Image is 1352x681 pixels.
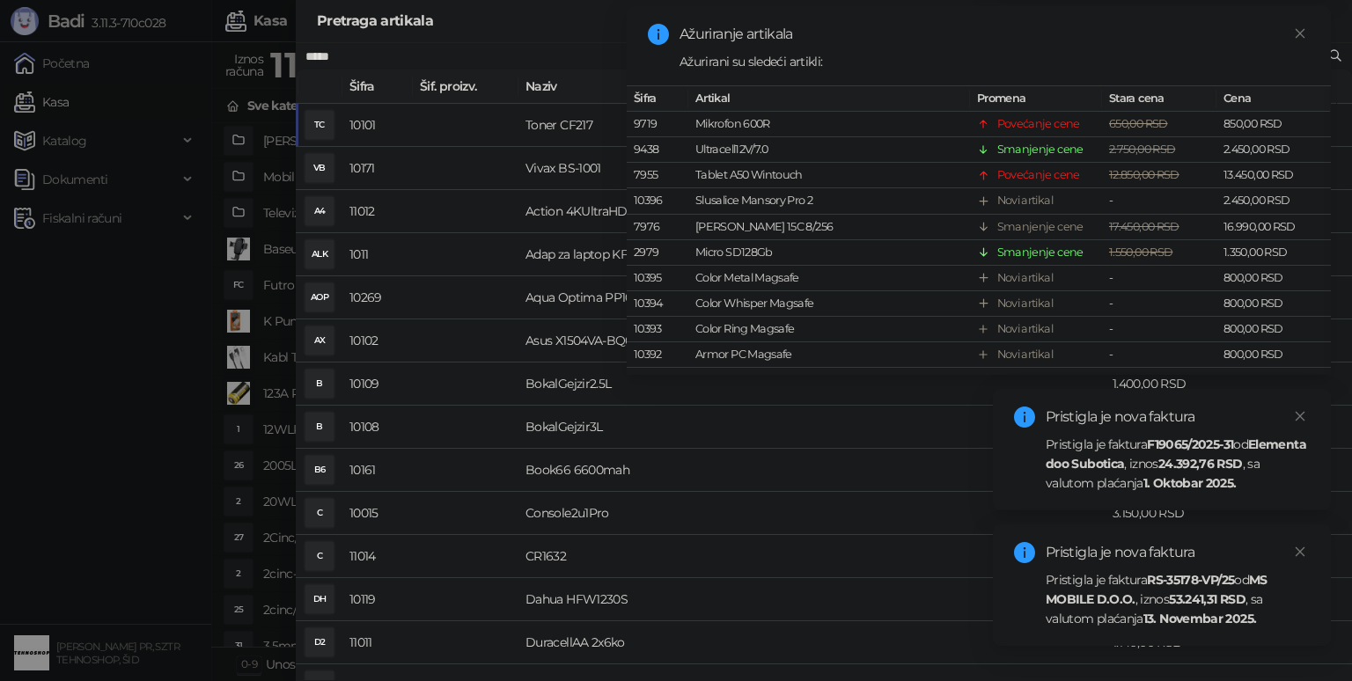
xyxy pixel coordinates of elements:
[627,163,688,188] td: 7955
[342,233,413,276] td: 1011
[1046,435,1310,493] div: Pristigla je faktura od , iznos , sa valutom plaćanja
[342,147,413,190] td: 10171
[1102,342,1216,368] td: -
[1216,137,1331,163] td: 2.450,00 RSD
[342,276,413,319] td: 10269
[627,342,688,368] td: 10392
[688,137,970,163] td: Ultracell12V/7.0
[627,188,688,214] td: 10396
[1014,542,1035,563] span: info-circle
[305,585,334,613] div: DH
[997,166,1080,184] div: Povećanje cene
[518,621,1106,664] td: DuracellAA 2x6ko
[518,104,1106,147] td: Toner CF217
[688,215,970,240] td: [PERSON_NAME] 15C 8/256
[305,413,334,441] div: B
[627,317,688,342] td: 10393
[1169,591,1245,607] strong: 53.241,31 RSD
[997,371,1053,389] div: Novi artikal
[305,326,334,355] div: AX
[518,233,1106,276] td: Adap za laptop KFD 65W
[1143,611,1256,626] strong: 13. Novembar 2025.
[518,449,1106,492] td: Book66 6600mah
[518,190,1106,233] td: Action 4KUltraHD
[1294,27,1306,40] span: close
[1216,163,1331,188] td: 13.450,00 RSD
[1102,266,1216,291] td: -
[518,319,1106,362] td: Asus X1504VA-BQ005 I5-1335
[1143,475,1237,491] strong: 1. Oktobar 2025.
[1046,406,1310,428] div: Pristigla je nova faktura
[342,70,413,104] th: Šifra
[342,406,413,449] td: 10108
[688,291,970,317] td: Color Whisper Magsafe
[305,283,334,311] div: AOP
[305,111,334,139] div: TC
[997,218,1084,236] div: Smanjenje cene
[997,192,1053,209] div: Novi artikal
[1216,240,1331,266] td: 1.350,00 RSD
[342,449,413,492] td: 10161
[518,276,1106,319] td: Aqua Optima PP1011 3.6L
[1102,317,1216,342] td: -
[627,112,688,137] td: 9719
[1102,188,1216,214] td: -
[627,240,688,266] td: 2979
[1290,542,1310,561] a: Close
[1216,342,1331,368] td: 800,00 RSD
[305,499,334,527] div: C
[627,215,688,240] td: 7976
[305,240,334,268] div: ALK
[997,141,1084,158] div: Smanjenje cene
[342,104,413,147] td: 10101
[688,86,970,112] th: Artikal
[648,24,669,45] span: info-circle
[305,542,334,570] div: C
[1109,143,1175,156] span: 2.750,00 RSD
[1216,188,1331,214] td: 2.450,00 RSD
[1109,245,1172,259] span: 1.550,00 RSD
[1102,368,1216,393] td: -
[1102,86,1216,112] th: Stara cena
[1046,542,1310,563] div: Pristigla je nova faktura
[688,163,970,188] td: Tablet A50 Wintouch
[1216,317,1331,342] td: 800,00 RSD
[518,70,1091,104] th: Naziv
[997,346,1053,363] div: Novi artikal
[518,492,1106,535] td: Console2u1Pro
[688,342,970,368] td: Armor PC Magsafe
[970,86,1102,112] th: Promena
[518,147,1106,190] td: Vivax BS-1001
[1158,456,1243,472] strong: 24.392,76 RSD
[997,295,1053,312] div: Novi artikal
[1294,410,1306,422] span: close
[1294,546,1306,558] span: close
[518,406,1106,449] td: BokalGejzir3L
[1147,436,1233,452] strong: F19065/2025-31
[1216,368,1331,393] td: 800,00 RSD
[518,578,1106,621] td: Dahua HFW1230S
[627,137,688,163] td: 9438
[688,188,970,214] td: Slusalice Mansory Pro 2
[1216,266,1331,291] td: 800,00 RSD
[680,52,1310,71] div: Ažurirani su sledeći artikli:
[342,578,413,621] td: 10119
[627,86,688,112] th: Šifra
[997,269,1053,287] div: Novi artikal
[305,154,334,182] div: VB
[518,362,1106,406] td: BokalGejzir2.5L
[305,628,334,656] div: D2
[997,115,1080,133] div: Povećanje cene
[997,244,1084,261] div: Smanjenje cene
[1109,220,1179,233] span: 17.450,00 RSD
[627,368,688,393] td: 10391
[342,319,413,362] td: 10102
[627,291,688,317] td: 10394
[1216,215,1331,240] td: 16.990,00 RSD
[997,320,1053,338] div: Novi artikal
[342,621,413,664] td: 11011
[1046,572,1267,607] strong: MS MOBILE D.O.O.
[627,266,688,291] td: 10395
[688,266,970,291] td: Color Metal Magsafe
[1046,570,1310,628] div: Pristigla je faktura od , iznos , sa valutom plaćanja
